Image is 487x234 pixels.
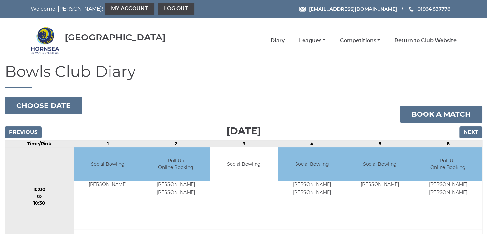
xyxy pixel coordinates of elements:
[278,147,346,181] td: Social Bowling
[346,181,414,189] td: [PERSON_NAME]
[142,140,210,147] td: 2
[459,126,482,138] input: Next
[31,3,203,15] nav: Welcome, [PERSON_NAME]!
[346,140,414,147] td: 5
[408,5,450,13] a: Phone us 01964 537776
[142,189,210,197] td: [PERSON_NAME]
[414,181,482,189] td: [PERSON_NAME]
[142,181,210,189] td: [PERSON_NAME]
[65,32,166,42] div: [GEOGRAPHIC_DATA]
[74,181,142,189] td: [PERSON_NAME]
[278,189,346,197] td: [PERSON_NAME]
[210,147,278,181] td: Social Bowling
[414,147,482,181] td: Roll Up Online Booking
[394,37,457,44] a: Return to Club Website
[278,140,346,147] td: 4
[417,6,450,12] span: 01964 537776
[299,5,397,13] a: Email [EMAIL_ADDRESS][DOMAIN_NAME]
[414,189,482,197] td: [PERSON_NAME]
[74,140,142,147] td: 1
[142,147,210,181] td: Roll Up Online Booking
[158,3,194,15] a: Log out
[340,37,380,44] a: Competitions
[31,26,60,55] img: Hornsea Bowls Centre
[74,147,142,181] td: Social Bowling
[5,63,482,88] h1: Bowls Club Diary
[5,126,42,138] input: Previous
[271,37,285,44] a: Diary
[299,37,325,44] a: Leagues
[299,7,306,12] img: Email
[5,97,82,114] button: Choose date
[414,140,482,147] td: 6
[210,140,278,147] td: 3
[278,181,346,189] td: [PERSON_NAME]
[5,140,74,147] td: Time/Rink
[346,147,414,181] td: Social Bowling
[105,3,154,15] a: My Account
[400,106,482,123] a: Book a match
[309,6,397,12] span: [EMAIL_ADDRESS][DOMAIN_NAME]
[409,6,413,12] img: Phone us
